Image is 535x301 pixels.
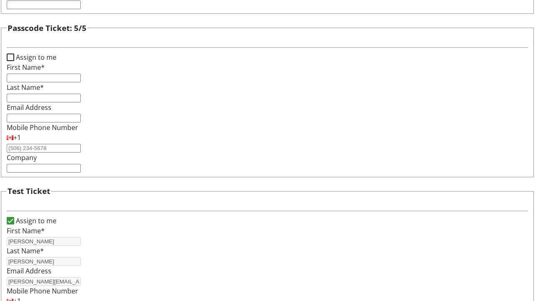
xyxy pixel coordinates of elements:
label: First Name* [7,226,45,235]
label: Email Address [7,266,51,275]
label: Assign to me [14,52,56,62]
label: Last Name* [7,83,44,92]
h3: Test Ticket [8,185,50,197]
label: Last Name* [7,246,44,255]
label: Company [7,153,37,162]
h3: Passcode Ticket: 5/5 [8,22,87,34]
input: (506) 234-5678 [7,144,81,153]
label: Email Address [7,103,51,112]
label: First Name* [7,63,45,72]
label: Mobile Phone Number [7,123,78,132]
label: Assign to me [14,216,56,226]
label: Mobile Phone Number [7,286,78,296]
